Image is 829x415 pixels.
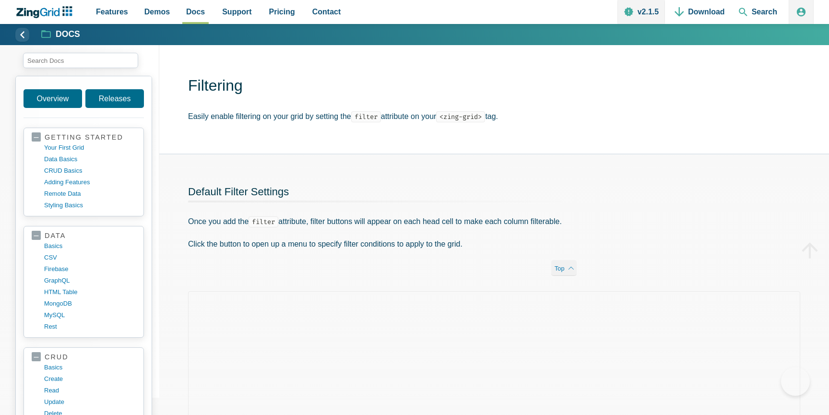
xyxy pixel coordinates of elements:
[85,89,144,108] a: Releases
[44,396,136,408] a: update
[56,30,80,39] strong: Docs
[436,111,485,122] code: <zing-grid>
[44,321,136,332] a: rest
[44,154,136,165] a: data basics
[32,231,136,240] a: data
[23,53,138,68] input: search input
[781,367,810,396] iframe: Toggle Customer Support
[188,215,577,228] p: Once you add the attribute, filter buttons will appear on each head cell to make each column filt...
[44,385,136,396] a: read
[42,29,80,40] a: Docs
[249,216,278,227] code: filter
[32,353,136,362] a: crud
[186,5,205,18] span: Docs
[44,286,136,298] a: HTML table
[351,111,381,122] code: filter
[44,373,136,385] a: create
[24,89,82,108] a: Overview
[44,263,136,275] a: firebase
[44,177,136,188] a: adding features
[32,133,136,142] a: getting started
[44,188,136,200] a: remote data
[222,5,251,18] span: Support
[312,5,341,18] span: Contact
[44,165,136,177] a: CRUD basics
[44,275,136,286] a: GraphQL
[188,186,289,198] a: Default Filter Settings
[144,5,170,18] span: Demos
[44,200,136,211] a: styling basics
[15,6,77,18] a: ZingChart Logo. Click to return to the homepage
[96,5,128,18] span: Features
[44,240,136,252] a: basics
[44,142,136,154] a: your first grid
[188,237,577,250] p: Click the button to open up a menu to specify filter conditions to apply to the grid.
[44,362,136,373] a: basics
[44,298,136,309] a: MongoDB
[44,252,136,263] a: CSV
[188,76,814,97] h1: Filtering
[269,5,295,18] span: Pricing
[188,110,814,123] p: Easily enable filtering on your grid by setting the attribute on your tag.
[44,309,136,321] a: MySQL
